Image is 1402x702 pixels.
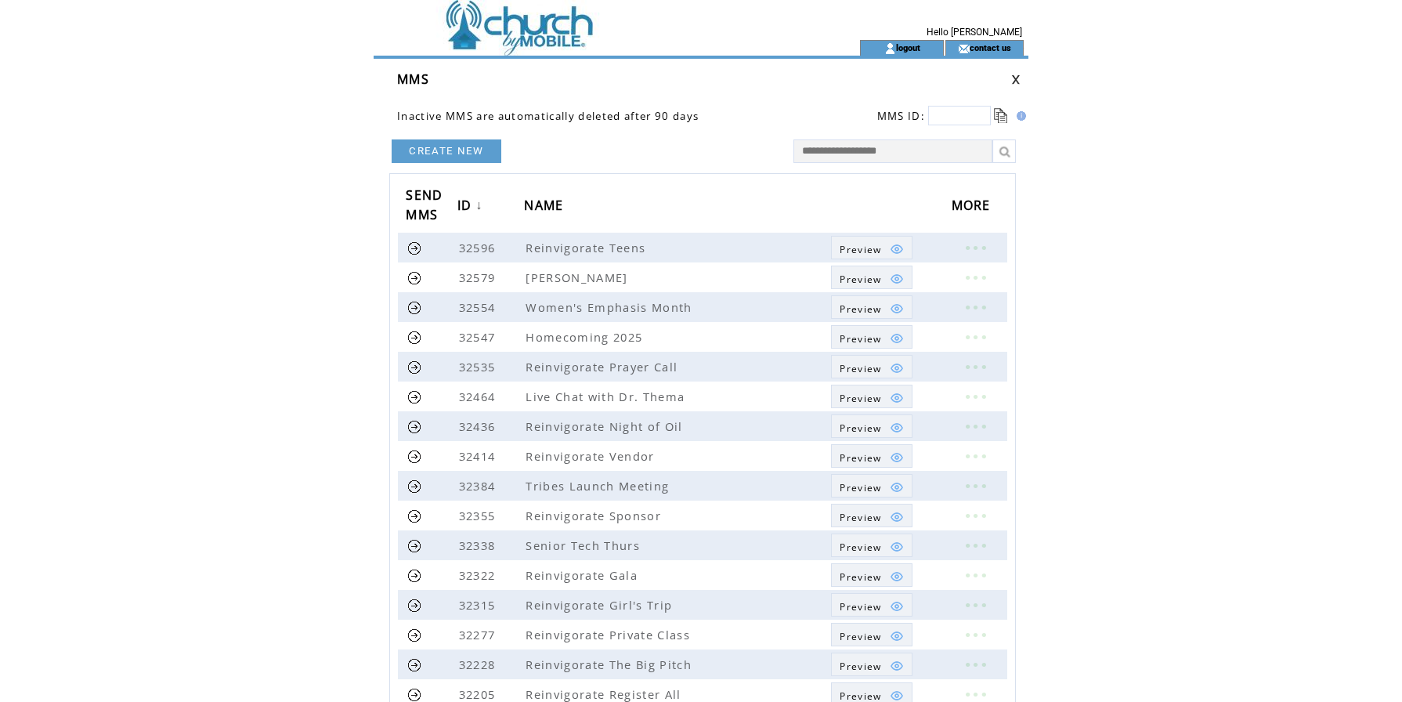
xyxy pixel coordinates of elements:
a: Preview [831,474,912,498]
span: Show MMS preview [840,630,881,643]
span: Show MMS preview [840,511,881,524]
span: 32205 [459,686,500,702]
span: Hello [PERSON_NAME] [927,27,1022,38]
span: Show MMS preview [840,451,881,465]
span: Reinvigorate Night of Oil [526,418,686,434]
span: 32414 [459,448,500,464]
span: 32355 [459,508,500,523]
img: contact_us_icon.gif [958,42,970,55]
span: Show MMS preview [840,302,881,316]
span: Reinvigorate Vendor [526,448,658,464]
span: Show MMS preview [840,332,881,346]
span: 32277 [459,627,500,642]
span: 32228 [459,657,500,672]
img: eye.png [890,629,904,643]
span: Homecoming 2025 [526,329,646,345]
a: Preview [831,236,912,259]
span: 32464 [459,389,500,404]
a: Preview [831,355,912,378]
span: Show MMS preview [840,392,881,405]
a: logout [896,42,920,52]
img: eye.png [890,391,904,405]
span: MORE [952,193,995,222]
span: Reinvigorate The Big Pitch [526,657,696,672]
img: eye.png [890,659,904,673]
span: Reinvigorate Private Class [526,627,694,642]
span: Reinvigorate Girl's Trip [526,597,676,613]
span: Reinvigorate Sponsor [526,508,665,523]
img: eye.png [890,510,904,524]
a: Preview [831,593,912,617]
span: Show MMS preview [840,243,881,256]
span: SEND MMS [406,183,443,231]
span: Reinvigorate Teens [526,240,649,255]
a: Preview [831,534,912,557]
a: Preview [831,653,912,676]
img: eye.png [890,480,904,494]
span: Reinvigorate Gala [526,567,641,583]
span: MMS ID: [877,109,925,123]
span: 32596 [459,240,500,255]
span: Show MMS preview [840,570,881,584]
img: eye.png [890,570,904,584]
span: [PERSON_NAME] [526,270,631,285]
img: account_icon.gif [884,42,896,55]
img: eye.png [890,451,904,465]
a: Preview [831,266,912,289]
span: Tribes Launch Meeting [526,478,673,494]
a: Preview [831,623,912,646]
img: eye.png [890,302,904,316]
span: 32338 [459,537,500,553]
span: Show MMS preview [840,273,881,286]
span: Show MMS preview [840,422,881,435]
span: ID [457,193,476,222]
img: eye.png [890,272,904,286]
a: Preview [831,504,912,527]
img: eye.png [890,540,904,554]
a: Preview [831,385,912,408]
span: 32579 [459,270,500,285]
img: eye.png [890,421,904,435]
span: Show MMS preview [840,600,881,613]
span: 32535 [459,359,500,375]
span: Show MMS preview [840,541,881,554]
span: Show MMS preview [840,481,881,494]
a: contact us [970,42,1011,52]
span: 32436 [459,418,500,434]
a: NAME [524,192,571,221]
img: eye.png [890,331,904,346]
span: NAME [524,193,567,222]
a: Preview [831,295,912,319]
span: 32384 [459,478,500,494]
a: Preview [831,414,912,438]
span: 32315 [459,597,500,613]
span: 32547 [459,329,500,345]
a: CREATE NEW [392,139,501,163]
img: help.gif [1012,111,1026,121]
img: eye.png [890,242,904,256]
a: ID↓ [457,192,487,221]
a: Preview [831,563,912,587]
span: Reinvigorate Prayer Call [526,359,681,375]
span: Show MMS preview [840,362,881,375]
span: 32322 [459,567,500,583]
span: 32554 [459,299,500,315]
span: Reinvigorate Register All [526,686,685,702]
span: Senior Tech Thurs [526,537,644,553]
img: eye.png [890,599,904,613]
a: Preview [831,325,912,349]
span: Live Chat with Dr. Thema [526,389,688,404]
img: eye.png [890,361,904,375]
a: Preview [831,444,912,468]
span: Inactive MMS are automatically deleted after 90 days [397,109,699,123]
span: MMS [397,71,429,88]
span: Women's Emphasis Month [526,299,696,315]
span: Show MMS preview [840,660,881,673]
